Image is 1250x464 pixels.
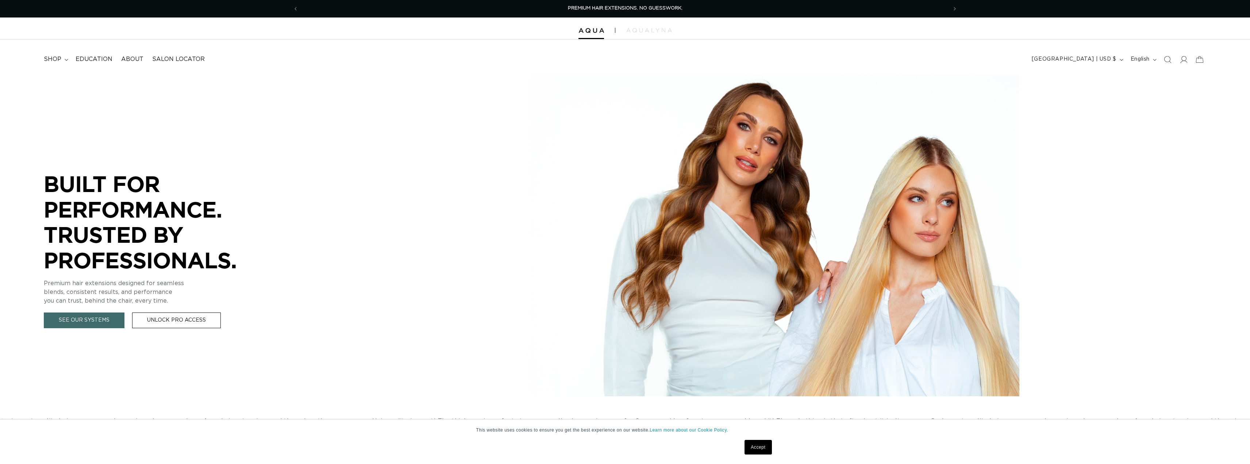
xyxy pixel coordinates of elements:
[148,51,209,68] a: Salon Locator
[745,440,772,455] a: Accept
[476,427,774,433] p: This website uses cookies to ensure you get the best experience on our website.
[117,51,148,68] a: About
[556,417,713,445] p: I’ve been using aqua for 6 years and k refuse to go anywhere else. This is reliable hair and cust...
[44,312,124,328] a: See Our Systems
[626,28,672,32] img: aqualyna.com
[370,417,527,445] p: Hair quality is great! The thickness is perfect at the seam and not as heavy machine weft. It gav...
[1027,53,1126,66] button: [GEOGRAPHIC_DATA] | USD $
[742,417,899,445] p: I loved it! The only thing is that after I got it in. It did match the client hair. So had to rec...
[71,51,117,68] a: Education
[44,279,263,305] p: Premium hair extensions designed for seamless blends, consistent results, and performance you can...
[928,417,1085,435] p: Such great quality hair, company and experience! My new go-to company.
[1126,53,1159,66] button: English
[152,55,205,63] span: Salon Locator
[1159,51,1176,68] summary: Search
[1131,55,1150,63] span: English
[39,51,71,68] summary: shop
[578,28,604,33] img: Aqua Hair Extensions
[288,2,304,16] button: Previous announcement
[132,312,221,328] a: Unlock Pro Access
[44,55,61,63] span: shop
[121,55,143,63] span: About
[650,427,728,433] a: Learn more about our Cookie Policy.
[44,171,263,273] p: BUILT FOR PERFORMANCE. TRUSTED BY PROFESSIONALS.
[1032,55,1116,63] span: [GEOGRAPHIC_DATA] | USD $
[568,6,682,11] span: PREMIUM HAIR EXTENSIONS. NO GUESSWORK.
[947,2,963,16] button: Next announcement
[184,417,341,435] p: Love Aqua hair extensions and the colors they have are amazing!
[76,55,112,63] span: Education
